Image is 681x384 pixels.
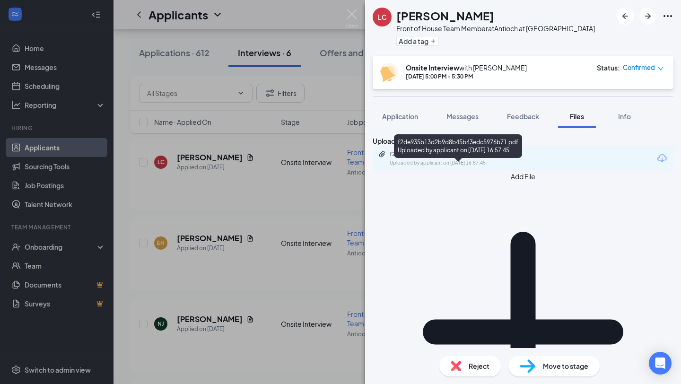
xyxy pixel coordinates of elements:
svg: Paperclip [378,150,386,158]
button: PlusAdd a tag [396,36,438,46]
div: f2de935b13d2b9d8b45b43edc5976b71.pdf [390,150,522,158]
a: Paperclipf2de935b13d2b9d8b45b43edc5976b71.pdfUploaded by applicant on [DATE] 16:57:45 [378,150,532,167]
span: Info [618,112,631,121]
div: f2de935b13d2b9d8b45b43edc5976b71.pdf Uploaded by applicant on [DATE] 16:57:45 [394,134,522,158]
div: LC [378,12,387,22]
div: [DATE] 5:00 PM - 5:30 PM [406,72,527,80]
b: Onsite Interview [406,63,459,72]
div: Status : [597,63,620,72]
div: Uploaded by applicant on [DATE] 16:57:45 [390,159,532,167]
svg: Plus [430,38,436,44]
button: ArrowRight [639,8,656,25]
svg: ArrowRight [642,10,654,22]
div: with [PERSON_NAME] [406,63,527,72]
svg: ArrowLeftNew [620,10,631,22]
div: Front of House Team Member at Antioch at [GEOGRAPHIC_DATA] [396,24,595,33]
h1: [PERSON_NAME] [396,8,494,24]
div: Upload Resume [373,136,673,146]
span: Confirmed [623,63,655,72]
svg: Ellipses [662,10,673,22]
span: Feedback [507,112,539,121]
div: Open Intercom Messenger [649,352,672,375]
span: down [657,65,664,72]
button: ArrowLeftNew [617,8,634,25]
svg: Download [656,153,668,164]
span: Files [570,112,584,121]
span: Application [382,112,418,121]
span: Messages [446,112,479,121]
span: Move to stage [543,361,588,371]
span: Reject [469,361,489,371]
